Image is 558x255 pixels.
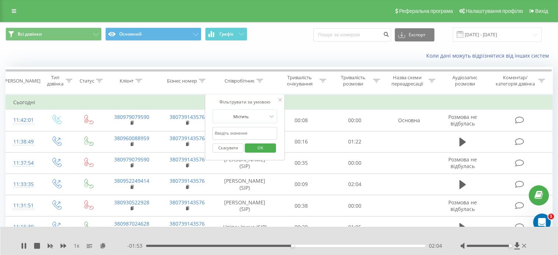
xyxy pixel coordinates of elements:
[127,242,146,249] span: - 01:53
[169,220,205,227] a: 380739143576
[3,78,40,84] div: [PERSON_NAME]
[245,143,276,153] button: OK
[212,98,277,106] div: Фільтрувати за умовою
[281,74,318,87] div: Тривалість очікування
[275,195,328,216] td: 00:38
[205,28,247,41] button: Графік
[13,156,33,170] div: 11:37:54
[13,220,33,234] div: 11:16:39
[493,74,536,87] div: Коментар/категорія дзвінка
[548,214,554,219] span: 1
[120,78,134,84] div: Клієнт
[275,152,328,174] td: 00:35
[395,28,434,41] button: Експорт
[275,174,328,195] td: 00:09
[508,244,511,247] div: Accessibility label
[13,113,33,127] div: 11:42:01
[219,32,234,37] span: Графік
[169,199,205,206] a: 380739143576
[328,152,381,174] td: 00:00
[225,78,255,84] div: Співробітник
[169,156,205,163] a: 380739143576
[74,242,79,249] span: 1 x
[215,174,275,195] td: [PERSON_NAME] (SIP)
[114,156,149,163] a: 380979079590
[429,242,442,249] span: 02:04
[328,216,381,238] td: 01:05
[388,74,427,87] div: Назва схеми переадресації
[13,135,33,149] div: 11:38:49
[215,152,275,174] td: [PERSON_NAME] (SIP)
[328,174,381,195] td: 02:04
[381,110,437,131] td: Основна
[448,199,477,212] span: Розмова не відбулась
[114,220,149,227] a: 380987024628
[328,131,381,152] td: 01:22
[466,8,523,14] span: Налаштування профілю
[328,110,381,131] td: 00:00
[13,198,33,213] div: 11:31:51
[444,74,486,87] div: Аудіозапис розмови
[533,214,551,231] iframe: Intercom live chat
[448,156,477,170] span: Розмова не відбулась
[114,199,149,206] a: 380930522928
[426,52,552,59] a: Коли дані можуть відрізнятися вiд інших систем
[6,95,552,110] td: Сьогодні
[18,31,42,37] span: Всі дзвінки
[448,113,477,127] span: Розмова не відбулась
[169,177,205,184] a: 380739143576
[46,74,63,87] div: Тип дзвінка
[275,216,328,238] td: 00:20
[275,131,328,152] td: 00:16
[535,8,548,14] span: Вихід
[114,177,149,184] a: 380952249414
[313,28,391,41] input: Пошук за номером
[335,74,371,87] div: Тривалість розмови
[80,78,94,84] div: Статус
[169,113,205,120] a: 380739143576
[13,177,33,192] div: 11:33:35
[114,113,149,120] a: 380979079590
[169,135,205,142] a: 380739143576
[250,142,271,153] span: OK
[215,216,275,238] td: Цвігун Ірина (SIP)
[105,28,201,41] button: Основний
[6,28,102,41] button: Всі дзвінки
[167,78,197,84] div: Бізнес номер
[275,110,328,131] td: 00:08
[212,143,244,153] button: Скасувати
[215,195,275,216] td: [PERSON_NAME] (SIP)
[114,135,149,142] a: 380960088959
[291,244,294,247] div: Accessibility label
[328,195,381,216] td: 00:00
[399,8,453,14] span: Реферальна програма
[212,127,277,140] input: Введіть значення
